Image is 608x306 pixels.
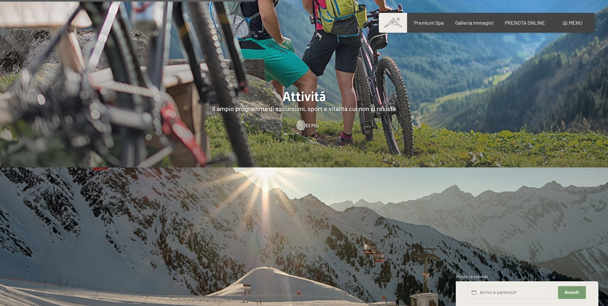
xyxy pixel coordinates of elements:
[456,274,488,279] span: Richiesta express
[414,20,444,26] a: Premium Spa
[455,20,494,26] a: Galleria immagini
[505,20,545,26] a: PRENOTA ONLINE
[558,286,586,299] button: Avanti
[565,290,579,295] span: Avanti
[306,122,319,129] span: Di più
[569,20,582,26] span: Menu
[296,122,312,129] a: Di più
